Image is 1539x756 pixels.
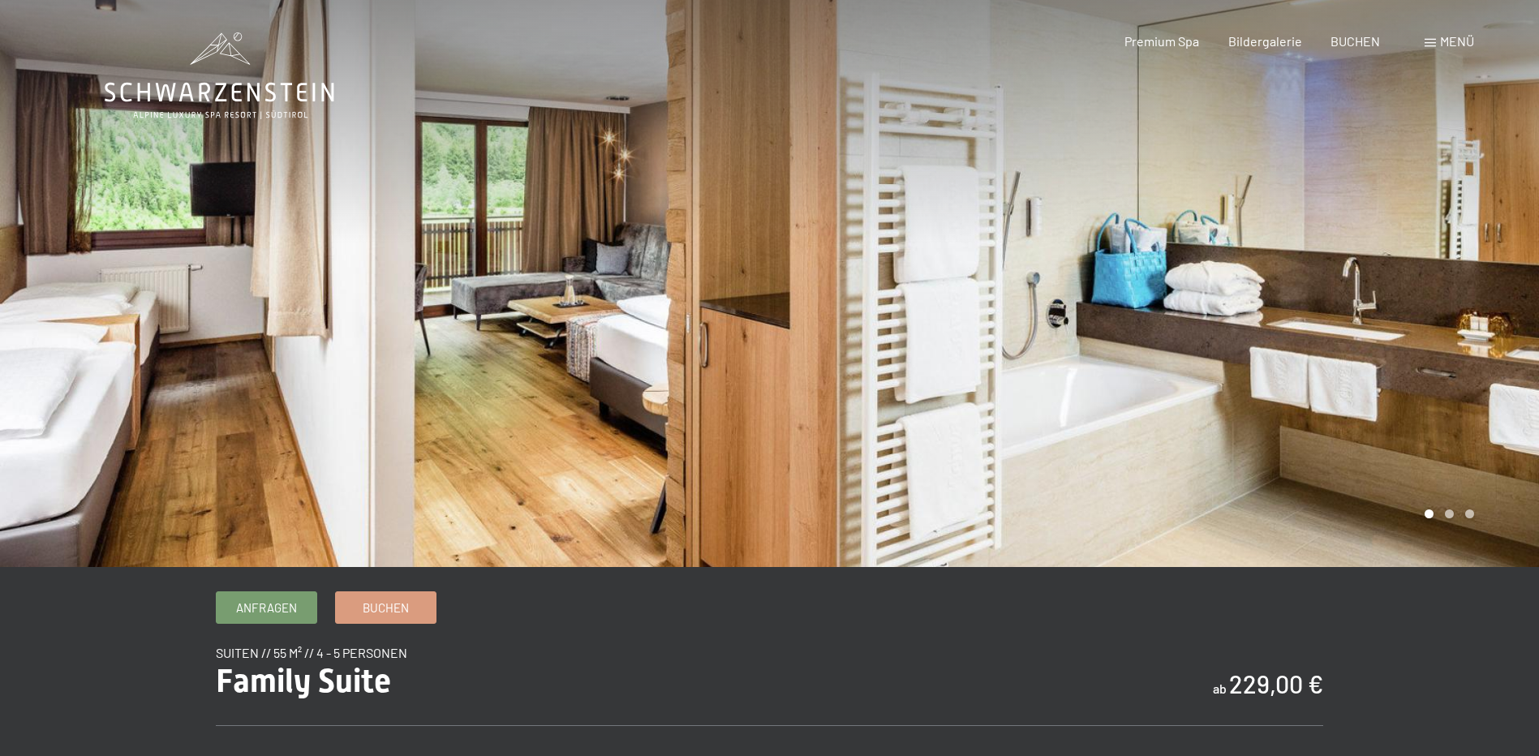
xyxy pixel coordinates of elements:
span: Suiten // 55 m² // 4 - 5 Personen [216,645,407,660]
a: Bildergalerie [1228,33,1302,49]
span: Anfragen [236,599,297,616]
b: 229,00 € [1229,669,1323,698]
span: Buchen [363,599,409,616]
a: Buchen [336,592,436,623]
span: ab [1213,681,1227,696]
span: Family Suite [216,662,391,700]
a: Anfragen [217,592,316,623]
a: BUCHEN [1331,33,1380,49]
a: Premium Spa [1124,33,1199,49]
span: Menü [1440,33,1474,49]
